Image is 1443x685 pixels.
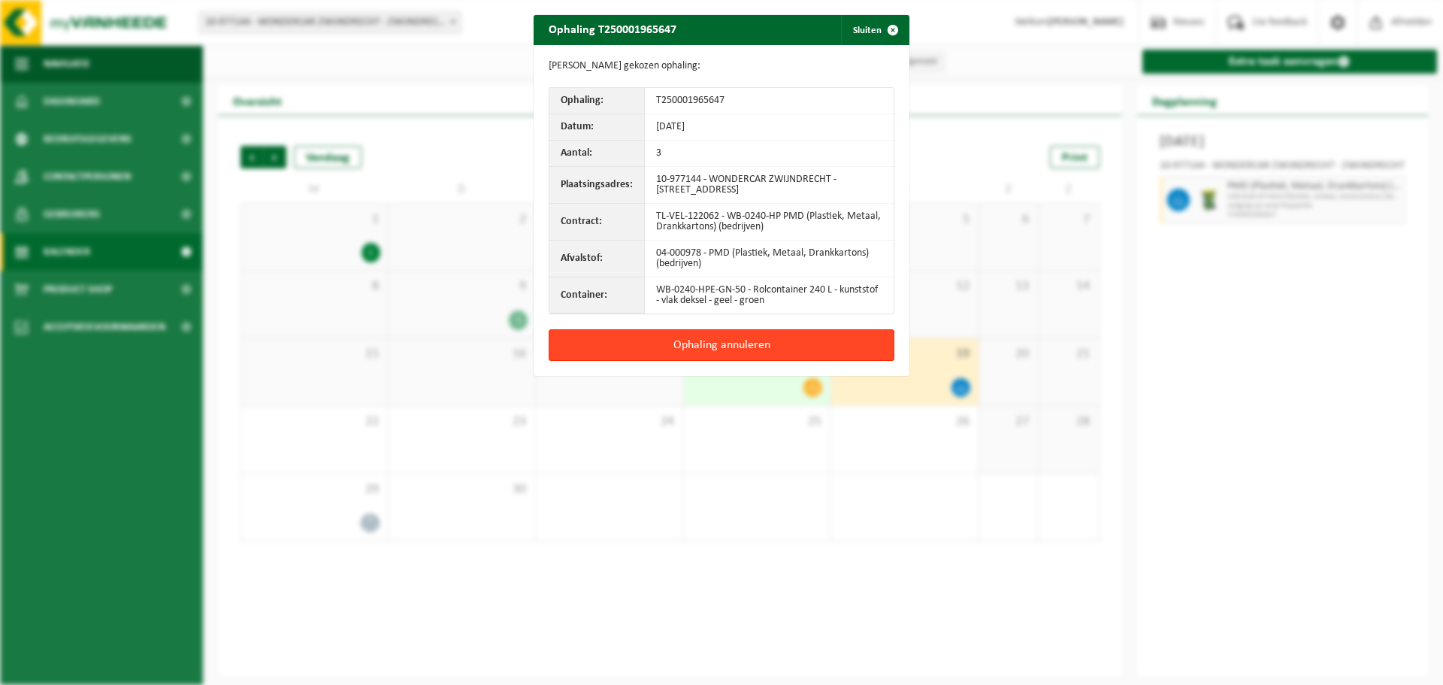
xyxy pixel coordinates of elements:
[549,167,645,204] th: Plaatsingsadres:
[549,114,645,141] th: Datum:
[645,114,894,141] td: [DATE]
[549,88,645,114] th: Ophaling:
[534,15,691,44] h2: Ophaling T250001965647
[645,141,894,167] td: 3
[841,15,908,45] button: Sluiten
[645,277,894,314] td: WB-0240-HPE-GN-50 - Rolcontainer 240 L - kunststof - vlak deksel - geel - groen
[645,167,894,204] td: 10-977144 - WONDERCAR ZWIJNDRECHT - [STREET_ADDRESS]
[645,204,894,241] td: TL-VEL-122062 - WB-0240-HP PMD (Plastiek, Metaal, Drankkartons) (bedrijven)
[549,329,894,361] button: Ophaling annuleren
[549,204,645,241] th: Contract:
[645,241,894,277] td: 04-000978 - PMD (Plastiek, Metaal, Drankkartons) (bedrijven)
[549,60,894,72] p: [PERSON_NAME] gekozen ophaling:
[645,88,894,114] td: T250001965647
[549,277,645,314] th: Container:
[549,241,645,277] th: Afvalstof:
[549,141,645,167] th: Aantal:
